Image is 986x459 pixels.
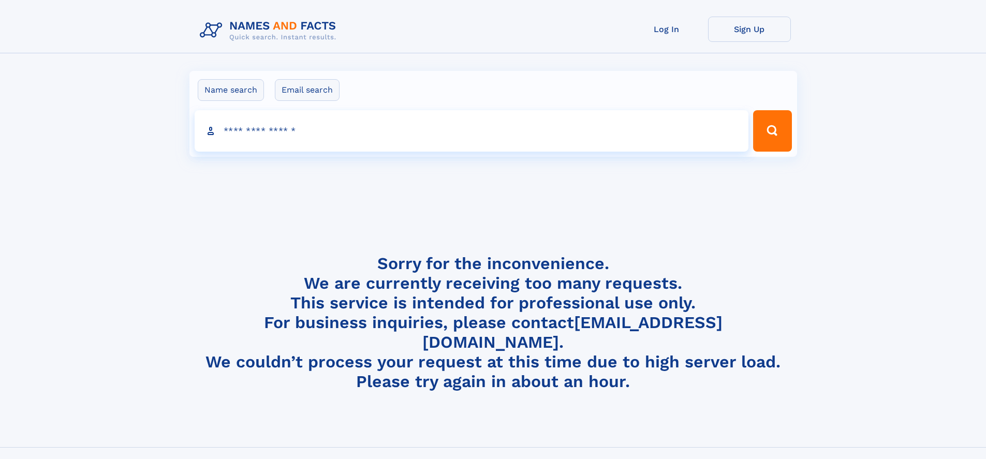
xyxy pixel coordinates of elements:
[196,254,791,392] h4: Sorry for the inconvenience. We are currently receiving too many requests. This service is intend...
[195,110,749,152] input: search input
[196,17,345,45] img: Logo Names and Facts
[625,17,708,42] a: Log In
[198,79,264,101] label: Name search
[753,110,791,152] button: Search Button
[422,313,723,352] a: [EMAIL_ADDRESS][DOMAIN_NAME]
[275,79,340,101] label: Email search
[708,17,791,42] a: Sign Up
